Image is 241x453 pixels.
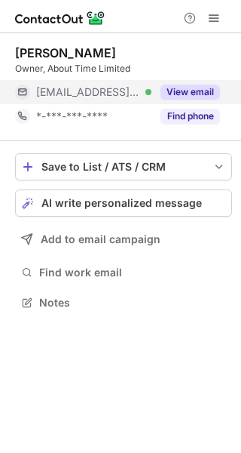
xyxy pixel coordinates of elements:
div: Save to List / ATS / CRM [41,161,206,173]
div: [PERSON_NAME] [15,45,116,60]
button: Reveal Button [160,109,220,124]
span: Notes [39,296,226,310]
img: ContactOut v5.3.10 [15,9,105,27]
button: Notes [15,292,232,313]
div: Owner, About Time Limited [15,62,232,75]
button: Find work email [15,262,232,283]
span: [EMAIL_ADDRESS][DOMAIN_NAME] [36,85,140,99]
button: Add to email campaign [15,226,232,253]
button: AI write personalized message [15,190,232,217]
span: Add to email campaign [41,233,160,245]
span: Find work email [39,266,226,279]
button: save-profile-one-click [15,153,232,180]
button: Reveal Button [160,85,220,100]
span: AI write personalized message [41,197,202,209]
